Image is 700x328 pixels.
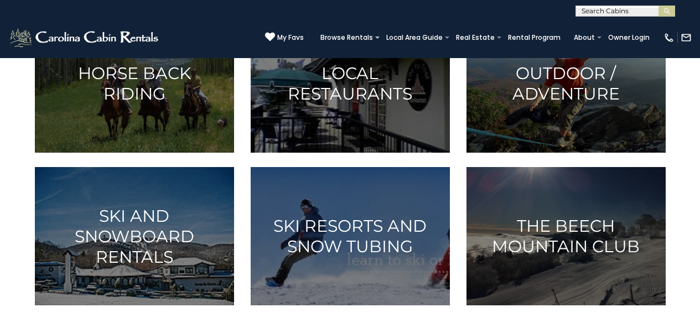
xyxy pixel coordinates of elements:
[466,167,666,305] a: The Beech Mountain Club
[480,63,652,104] h3: Outdoor / Adventure
[49,205,220,267] h3: Ski and Snowboard Rentals
[480,216,652,257] h3: The Beech Mountain Club
[251,14,450,153] a: Local Restaurants
[35,14,234,153] a: Horse Back Riding
[450,30,500,45] a: Real Estate
[265,63,436,104] h3: Local Restaurants
[681,32,692,43] img: mail-regular-white.png
[265,216,436,257] h3: Ski Resorts and Snow Tubing
[502,30,566,45] a: Rental Program
[381,30,448,45] a: Local Area Guide
[35,167,234,305] a: Ski and Snowboard Rentals
[265,32,304,43] a: My Favs
[315,30,378,45] a: Browse Rentals
[277,33,304,43] span: My Favs
[49,63,220,104] h3: Horse Back Riding
[8,27,162,49] img: White-1-2.png
[568,30,600,45] a: About
[466,14,666,153] a: Outdoor / Adventure
[663,32,675,43] img: phone-regular-white.png
[251,167,450,305] a: Ski Resorts and Snow Tubing
[603,30,655,45] a: Owner Login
